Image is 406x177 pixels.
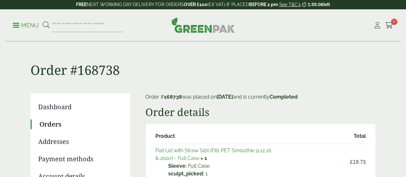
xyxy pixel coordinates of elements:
[217,94,233,100] mark: [DATE]
[13,22,39,28] a: Menu
[168,162,187,170] strong: Sleeve:
[38,137,121,146] a: Addresses
[277,129,369,143] th: Total
[38,154,121,164] a: Payment methods
[201,155,207,161] strong: × 1
[184,2,207,7] strong: OVER £100
[145,106,376,118] h2: Order details
[385,21,393,30] a: 0
[270,94,298,100] mark: Completed
[38,102,121,112] a: Dashboard
[308,2,323,7] span: 1:55:06
[249,2,278,7] strong: BEFORE 2 pm
[13,22,39,29] p: Menu
[76,2,87,7] strong: FREE
[168,162,272,170] p: Full Case
[164,94,182,100] mark: 168738
[171,17,235,33] img: GreenPak Supplies
[145,93,376,101] p: Order # was placed on and is currently .
[385,22,393,29] i: Cart
[30,42,376,78] h1: Order #168738
[279,2,301,7] a: See T&C's
[151,129,276,143] th: Product
[155,147,272,161] a: Flat Lid with Straw Slot (Fits PET Smoothie 9,12,16 & 20oz) - Full Case
[350,159,353,165] span: £
[391,19,397,25] span: 0
[373,22,381,29] i: My Account
[350,159,366,165] bdi: 19.73
[323,2,330,7] span: left
[39,119,121,129] a: Orders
